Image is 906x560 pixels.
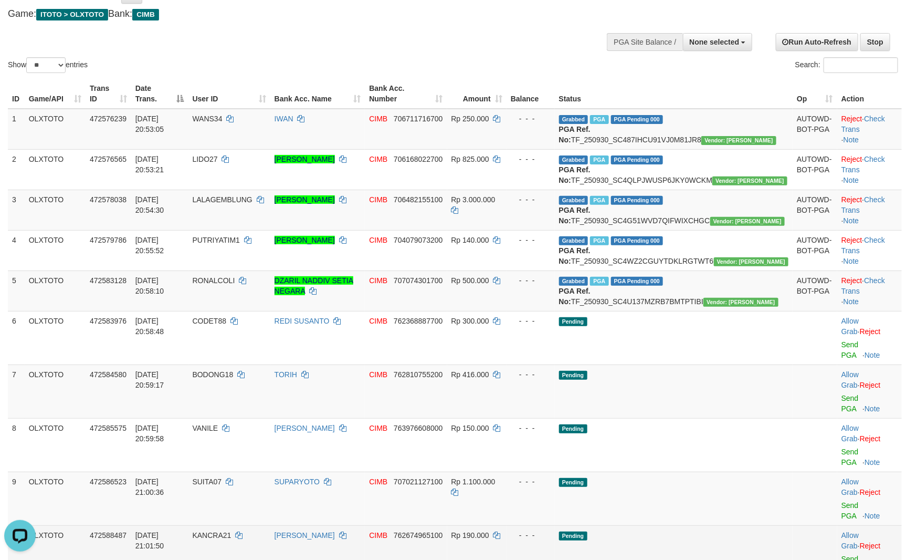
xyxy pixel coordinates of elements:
[451,195,496,204] span: Rp 3.000.000
[25,418,86,472] td: OLXTOTO
[841,478,860,496] span: ·
[860,327,881,336] a: Reject
[824,57,898,73] input: Search:
[25,311,86,365] td: OLXTOTO
[25,230,86,271] td: OLXTOTO
[590,155,608,164] span: Marked by aubjanuari
[135,236,164,255] span: [DATE] 20:55:52
[394,155,443,163] span: Copy 706168022700 to clipboard
[86,79,131,109] th: Trans ID: activate to sort column ascending
[451,317,489,325] span: Rp 300.000
[511,275,551,286] div: - - -
[135,317,164,336] span: [DATE] 20:58:48
[511,476,551,487] div: - - -
[25,365,86,418] td: OLXTOTO
[841,236,885,255] a: Check Trans
[270,79,365,109] th: Bank Acc. Name: activate to sort column ascending
[559,196,588,205] span: Grabbed
[90,276,127,285] span: 472583128
[793,79,837,109] th: Op: activate to sort column ascending
[394,317,443,325] span: Copy 762368887700 to clipboard
[837,365,902,418] td: ·
[837,149,902,190] td: · ·
[841,155,862,163] a: Reject
[451,155,489,163] span: Rp 825.000
[844,216,859,225] a: Note
[511,194,551,205] div: - - -
[559,478,587,487] span: Pending
[90,478,127,486] span: 472586523
[611,277,663,286] span: PGA Pending
[275,155,335,163] a: [PERSON_NAME]
[703,298,778,307] span: Vendor URL: https://secure4.1velocity.biz
[611,196,663,205] span: PGA Pending
[193,531,231,540] span: KANCRA21
[90,370,127,379] span: 472584580
[860,381,881,389] a: Reject
[4,4,36,36] button: Open LiveChat chat widget
[841,236,862,244] a: Reject
[555,109,793,150] td: TF_250930_SC487IHCU91VJ0M81JR8
[369,370,387,379] span: CIMB
[90,317,127,325] span: 472583976
[701,136,776,145] span: Vendor URL: https://secure4.1velocity.biz
[559,165,591,184] b: PGA Ref. No:
[841,195,862,204] a: Reject
[135,531,164,550] span: [DATE] 21:01:50
[793,230,837,271] td: AUTOWD-BOT-PGA
[511,154,551,164] div: - - -
[837,311,902,365] td: ·
[369,424,387,432] span: CIMB
[275,317,330,325] a: REDI SUSANTO
[394,195,443,204] span: Copy 706482155100 to clipboard
[559,236,588,245] span: Grabbed
[590,196,608,205] span: Marked by aubjanuari
[25,271,86,311] td: OLXTOTO
[865,405,880,413] a: Note
[369,236,387,244] span: CIMB
[8,9,594,19] h4: Game: Bank:
[369,195,387,204] span: CIMB
[8,311,25,365] td: 6
[511,530,551,541] div: - - -
[841,478,859,496] a: Allow Grab
[559,125,591,144] b: PGA Ref. No:
[590,115,608,124] span: Marked by aubjanuari
[131,79,188,109] th: Date Trans.: activate to sort column descending
[394,115,443,123] span: Copy 706711716700 to clipboard
[793,190,837,230] td: AUTOWD-BOT-PGA
[841,424,859,443] a: Allow Grab
[8,190,25,230] td: 3
[8,365,25,418] td: 7
[394,424,443,432] span: Copy 763976608000 to clipboard
[841,370,859,389] a: Allow Grab
[690,38,740,46] span: None selected
[841,155,885,174] a: Check Trans
[712,177,787,185] span: Vendor URL: https://secure4.1velocity.biz
[135,115,164,133] span: [DATE] 20:53:05
[793,149,837,190] td: AUTOWD-BOT-PGA
[90,531,127,540] span: 472588487
[8,472,25,525] td: 9
[559,317,587,326] span: Pending
[837,230,902,271] td: · ·
[369,276,387,285] span: CIMB
[776,33,858,51] a: Run Auto-Refresh
[451,370,489,379] span: Rp 416.000
[841,276,862,285] a: Reject
[135,424,164,443] span: [DATE] 20:59:58
[590,277,608,286] span: Marked by aubjanuari
[26,57,66,73] select: Showentries
[507,79,555,109] th: Balance
[25,472,86,525] td: OLXTOTO
[275,195,335,204] a: [PERSON_NAME]
[135,276,164,295] span: [DATE] 20:58:10
[451,478,496,486] span: Rp 1.100.000
[451,424,489,432] span: Rp 150.000
[795,57,898,73] label: Search:
[275,276,353,295] a: DZARIL NADDIV SETIA NEGARA
[369,115,387,123] span: CIMB
[844,176,859,184] a: Note
[841,501,859,520] a: Send PGA
[90,115,127,123] span: 472576239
